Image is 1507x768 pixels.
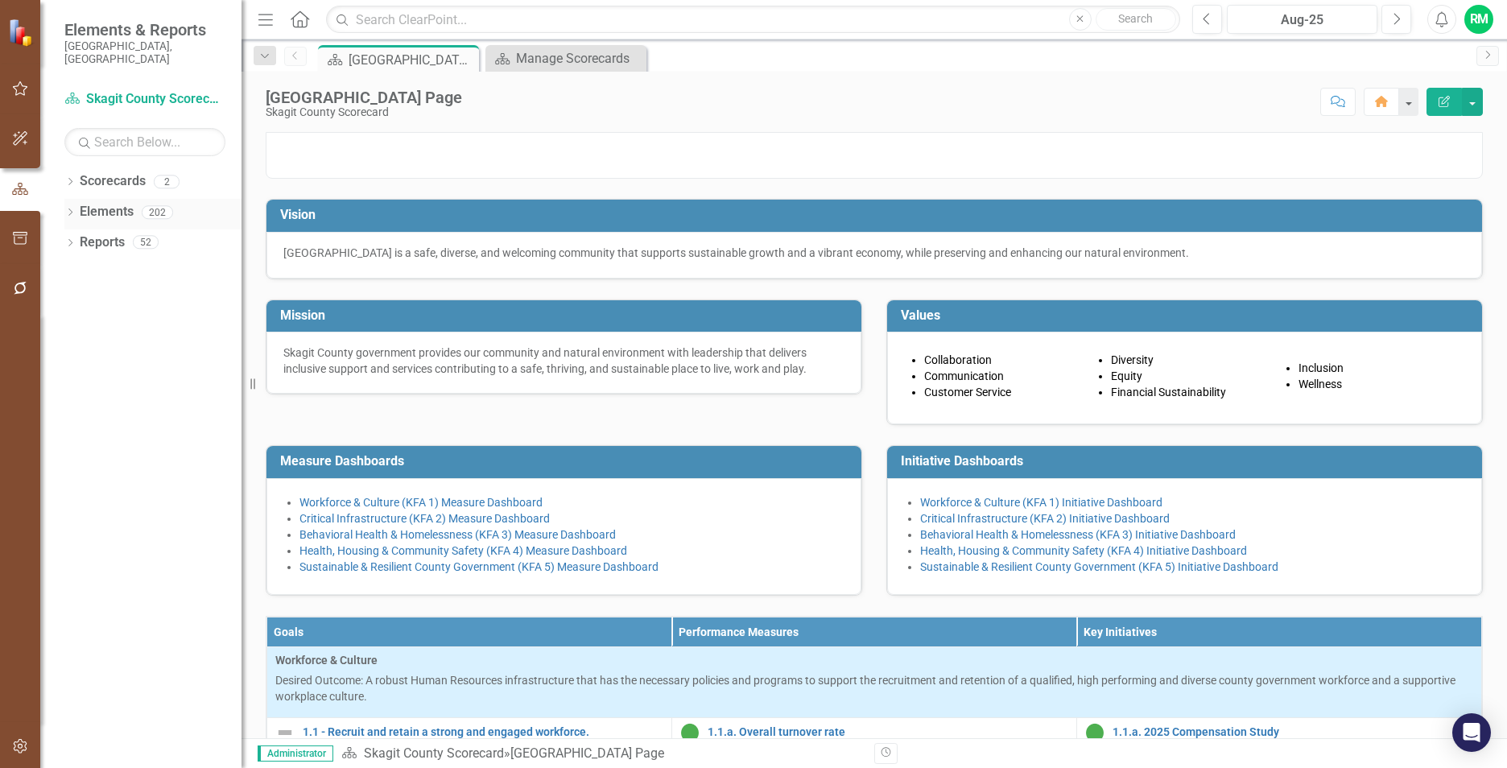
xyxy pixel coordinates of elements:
[275,672,1473,704] p: Desired Outcome: A robust Human Resources infrastructure that has the necessary policies and prog...
[299,544,627,557] a: Health, Housing & Community Safety (KFA 4) Measure Dashboard
[1096,8,1176,31] button: Search
[64,128,225,156] input: Search Below...
[1111,368,1274,384] p: Equity
[80,203,134,221] a: Elements
[258,745,333,762] span: Administrator
[283,245,1465,261] p: [GEOGRAPHIC_DATA] is a safe, diverse, and welcoming community that supports sustainable growth an...
[299,528,616,541] a: Behavioral Health & Homelessness (KFA 3) Measure Dashboard
[901,454,1474,469] h3: Initiative Dashboards
[708,726,1068,738] a: 1.1.a. Overall turnover rate
[80,172,146,191] a: Scorecards
[275,652,1473,668] span: Workforce & Culture
[266,106,462,118] div: Skagit County Scorecard
[299,560,659,573] a: Sustainable & Resilient County Government (KFA 5) Measure Dashboard
[299,496,543,509] a: Workforce & Culture (KFA 1) Measure Dashboard
[920,560,1278,573] a: Sustainable & Resilient County Government (KFA 5) Initiative Dashboard
[267,646,1482,717] td: Double-Click to Edit
[924,384,1087,400] p: Customer Service
[920,512,1170,525] a: Critical Infrastructure (KFA 2) Initiative Dashboard
[1232,10,1372,30] div: Aug-25
[920,528,1236,541] a: Behavioral Health & Homelessness (KFA 3) Initiative Dashboard
[680,723,700,742] img: On Target
[1085,723,1104,742] img: On Target
[901,308,1474,323] h3: Values
[326,6,1180,34] input: Search ClearPoint...
[80,233,125,252] a: Reports
[1118,12,1153,25] span: Search
[275,723,295,742] img: Not Defined
[283,345,844,377] p: Skagit County government provides our community and natural environment with leadership that deli...
[671,717,1076,747] td: Double-Click to Edit Right Click for Context Menu
[1113,726,1473,738] a: 1.1.a. 2025 Compensation Study
[924,368,1087,384] p: Communication
[920,496,1162,509] a: Workforce & Culture (KFA 1) Initiative Dashboard
[64,39,225,66] small: [GEOGRAPHIC_DATA], [GEOGRAPHIC_DATA]
[510,745,664,761] div: [GEOGRAPHIC_DATA] Page
[1111,384,1274,400] p: Financial Sustainability
[154,175,180,188] div: 2
[489,48,642,68] a: Manage Scorecards
[266,89,462,106] div: [GEOGRAPHIC_DATA] Page
[64,90,225,109] a: Skagit County Scorecard
[1464,5,1493,34] button: RM
[516,48,642,68] div: Manage Scorecards
[341,745,862,763] div: »
[920,544,1247,557] a: Health, Housing & Community Safety (KFA 4) Initiative Dashboard
[8,19,36,47] img: ClearPoint Strategy
[1298,376,1461,392] p: Wellness
[1298,360,1461,376] p: Inclusion
[64,20,225,39] span: Elements & Reports
[133,236,159,250] div: 52
[280,308,853,323] h3: Mission
[299,512,550,525] a: Critical Infrastructure (KFA 2) Measure Dashboard
[280,208,1474,222] h3: Vision
[1076,717,1481,747] td: Double-Click to Edit Right Click for Context Menu
[303,726,663,738] a: 1.1 - Recruit and retain a strong and engaged workforce.
[364,745,504,761] a: Skagit County Scorecard
[1111,352,1274,368] p: Diversity
[280,454,853,469] h3: Measure Dashboards
[1452,713,1491,752] div: Open Intercom Messenger
[142,205,173,219] div: 202
[1227,5,1377,34] button: Aug-25
[349,50,475,70] div: [GEOGRAPHIC_DATA] Page
[924,352,1087,368] p: Collaboration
